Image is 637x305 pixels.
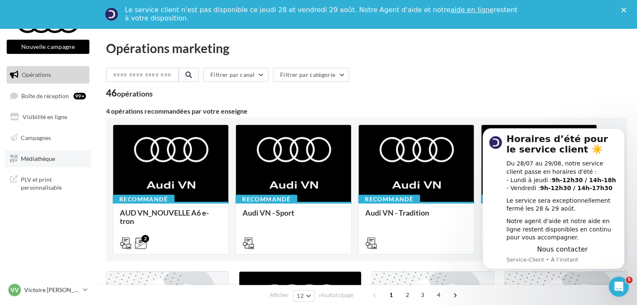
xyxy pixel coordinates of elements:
[5,170,91,195] a: PLV et print personnalisable
[142,235,149,242] div: 2
[73,93,86,99] div: 99+
[621,8,629,13] div: Fermer
[470,116,637,282] iframe: Intercom notifications message
[243,208,294,217] span: Audi VN - Sport
[5,150,91,168] a: Médiathèque
[401,288,414,302] span: 2
[319,291,354,299] span: résultats/page
[117,90,153,97] div: opérations
[609,277,629,297] iframe: Intercom live chat
[21,92,69,99] span: Boîte de réception
[384,288,398,302] span: 1
[450,6,493,14] a: aide en ligne
[106,42,627,54] div: Opérations marketing
[203,68,268,82] button: Filtrer par canal
[21,174,86,192] span: PLV et print personnalisable
[626,277,632,283] span: 5
[125,6,519,23] div: Le service client n'est pas disponible ce jeudi 28 et vendredi 29 août. Notre Agent d'aide et not...
[293,290,314,302] button: 12
[22,71,51,78] span: Opérations
[235,195,297,204] div: Recommandé
[21,155,55,162] span: Médiathèque
[273,68,349,82] button: Filtrer par catégorie
[270,291,288,299] span: Afficher
[5,129,91,147] a: Campagnes
[106,108,627,114] div: 4 opérations recommandées par votre enseigne
[297,292,304,299] span: 12
[105,8,118,21] img: Profile image for Service-Client
[106,89,153,98] div: 46
[5,66,91,84] a: Opérations
[365,208,429,217] span: Audi VN - Tradition
[21,134,51,141] span: Campagnes
[113,195,174,204] div: Recommandé
[23,113,67,120] span: Visibilité en ligne
[432,288,445,302] span: 4
[358,195,420,204] div: Recommandé
[7,40,89,54] button: Nouvelle campagne
[7,282,89,298] a: VV Victoire [PERSON_NAME]
[5,108,91,126] a: Visibilité en ligne
[5,87,91,105] a: Boîte de réception99+
[24,286,80,294] p: Victoire [PERSON_NAME]
[120,208,209,226] span: AUD VN_NOUVELLE A6 e-tron
[416,288,429,302] span: 3
[10,286,19,294] span: VV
